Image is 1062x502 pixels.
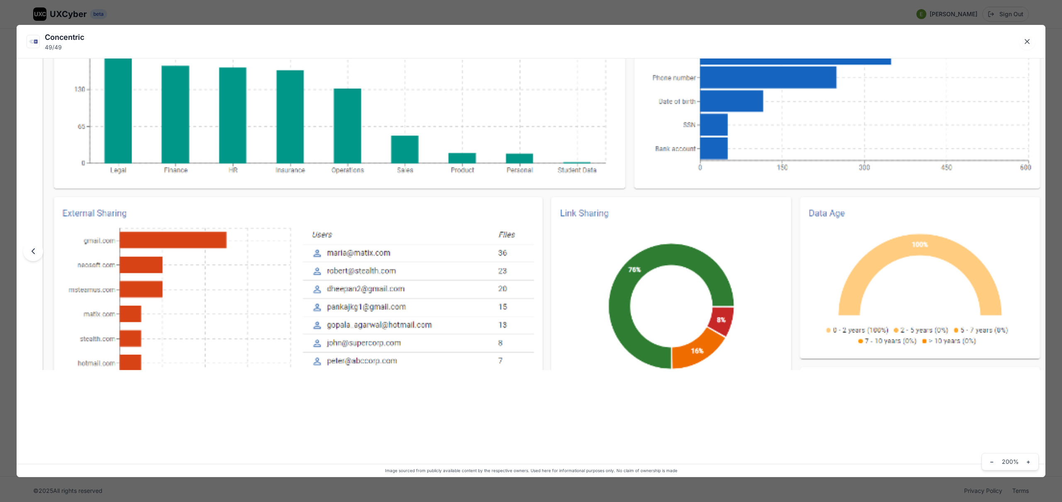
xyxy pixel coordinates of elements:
span: 200 % [1000,458,1020,466]
button: Previous image [23,241,43,261]
span: − [990,458,994,466]
button: Zoom out [987,457,997,467]
button: Close lightbox [1019,33,1035,50]
img: Concentric logo [27,35,39,48]
div: Concentric [45,32,84,43]
div: 49 / 49 [45,43,84,51]
span: + [1026,458,1030,466]
div: Image sourced from publicly available content by the respective owners. Used here for information... [17,464,1045,477]
button: Zoom in [1023,457,1033,467]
